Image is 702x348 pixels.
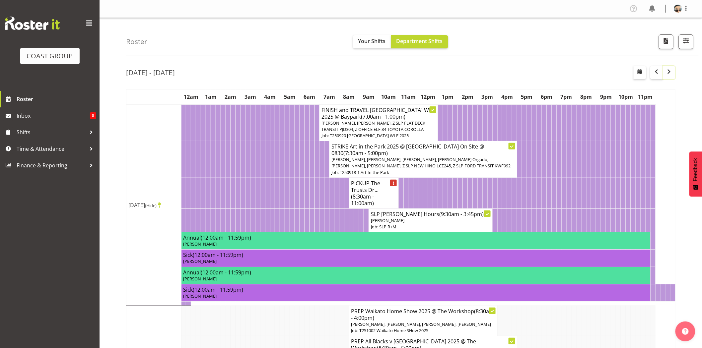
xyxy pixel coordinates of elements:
th: 1pm [438,89,458,104]
th: 12am [181,89,201,104]
h4: SLP [PERSON_NAME] Hours [371,211,490,217]
span: [PERSON_NAME], [PERSON_NAME], Z SLP FLAT DECK TRANSIT PJD304, Z OFFICE ELF 84 TOYOTA COROLLA [321,120,425,132]
th: 11pm [636,89,656,104]
th: 4pm [497,89,517,104]
th: 4am [260,89,280,104]
th: 9am [359,89,379,104]
span: (8:30am - 4:00pm) [351,308,494,321]
span: Department Shifts [396,37,443,45]
span: Your Shifts [358,37,386,45]
th: 1am [201,89,221,104]
th: 3pm [477,89,497,104]
p: Job: T250920 [GEOGRAPHIC_DATA] WLE 2025 [321,133,436,139]
span: Roster [17,94,96,104]
span: (8:30am - 11:00am) [351,193,374,207]
span: Feedback [693,158,699,181]
span: (Hide) [145,203,157,208]
span: Inbox [17,111,90,121]
h4: STRIKE Art in the Park 2025 @ [GEOGRAPHIC_DATA] On SIte @ 0830 [331,143,515,156]
button: Select a specific date within the roster. [634,66,646,79]
th: 5pm [517,89,537,104]
span: (12:00am - 11:59pm) [193,251,244,259]
h4: Sick [183,252,649,258]
h4: FINISH and TRAVEL [GEOGRAPHIC_DATA] WLE 2025 @ Baypark [321,107,436,120]
img: aof-anujarawat71d0d1c466b097e0dd92e270e9672f26.png [674,5,682,13]
th: 12pm [418,89,438,104]
span: (12:00am - 11:59pm) [201,234,251,241]
span: [PERSON_NAME], [PERSON_NAME], [PERSON_NAME], [PERSON_NAME] Orgado, [PERSON_NAME], [PERSON_NAME], ... [331,156,511,169]
h4: Sick [183,286,649,293]
th: 6am [300,89,319,104]
span: [PERSON_NAME] [183,241,217,247]
h4: Roster [126,38,147,45]
th: 6pm [537,89,557,104]
span: [PERSON_NAME] [371,217,404,223]
th: 10am [379,89,399,104]
span: 8 [90,112,96,119]
span: [PERSON_NAME] [183,258,217,264]
th: 7pm [557,89,577,104]
span: Finance & Reporting [17,160,86,170]
div: COAST GROUP [27,51,73,61]
p: Job: T250918-1 Art In the Park [331,169,515,176]
h4: PREP Waikato Home Show 2025 @ The Workshop [351,308,495,321]
td: [DATE] [126,104,181,306]
span: [PERSON_NAME] [183,276,217,282]
span: [PERSON_NAME] [183,293,217,299]
span: [PERSON_NAME], [PERSON_NAME], [PERSON_NAME], [PERSON_NAME] [351,321,491,327]
img: Rosterit website logo [5,17,60,30]
button: Department Shifts [391,35,448,48]
th: 5am [280,89,300,104]
p: Job: SLP R+M [371,224,490,230]
h4: Annual [183,269,649,276]
img: help-xxl-2.png [682,328,689,335]
button: Feedback - Show survey [689,151,702,197]
span: (9:30am - 3:45pm) [439,210,484,218]
button: Download a PDF of the roster according to the set date range. [659,34,673,49]
h4: PICKUP The Trusts Dr... [351,180,396,206]
th: 11am [398,89,418,104]
th: 3am [241,89,260,104]
span: (7:30am - 5:00pm) [343,149,388,157]
th: 10pm [616,89,636,104]
span: Shifts [17,127,86,137]
button: Your Shifts [353,35,391,48]
span: (12:00am - 11:59pm) [193,286,244,293]
span: (7:00am - 1:00pm) [361,113,405,120]
p: Job: T251002 Waikato Home SHow 2025 [351,327,495,334]
span: (12:00am - 11:59pm) [201,269,251,276]
th: 8am [339,89,359,104]
h2: [DATE] - [DATE] [126,68,175,77]
th: 7am [319,89,339,104]
th: 9pm [596,89,616,104]
span: Time & Attendance [17,144,86,154]
button: Filter Shifts [679,34,693,49]
th: 2am [221,89,241,104]
th: 8pm [576,89,596,104]
th: 2pm [458,89,478,104]
h4: Annual [183,234,649,241]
